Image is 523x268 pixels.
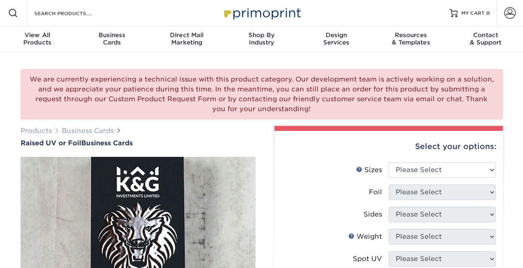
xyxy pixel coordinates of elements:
span: Design [299,31,373,39]
a: Direct MailMarketing [150,26,224,53]
div: & Support [448,31,523,46]
input: SEARCH PRODUCTS..... [33,8,114,18]
a: Shop ByIndustry [224,26,299,53]
a: BusinessCards [75,26,149,53]
div: Foil [369,187,382,197]
a: Products [21,127,52,135]
a: DesignServices [299,26,373,53]
a: Resources& Templates [373,26,448,53]
a: Business Cards [62,127,114,135]
div: Weight [348,232,382,242]
span: Contact [448,31,523,39]
div: Marketing [150,31,224,46]
div: Sizes [356,165,382,175]
div: & Templates [373,31,448,46]
div: We are currently experiencing a technical issue with this product category. Our development team ... [21,69,503,119]
span: Business [75,31,149,39]
div: Industry [224,31,299,46]
div: Cards [75,31,149,46]
div: Select your options: [281,131,496,162]
span: Resources [373,31,448,39]
span: MY CART [461,10,485,17]
span: Shop By [224,31,299,39]
span: Raised UV or Foil [21,139,81,147]
div: Sides [364,210,382,219]
div: Spot UV [353,254,382,264]
img: Primoprint [220,4,303,22]
span: 0 [486,10,490,16]
a: Raised UV or FoilBusiness Cards [21,139,256,147]
a: Contact& Support [448,26,523,53]
h1: Business Cards [21,139,256,147]
div: Services [299,31,373,46]
span: Direct Mail [150,31,224,39]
